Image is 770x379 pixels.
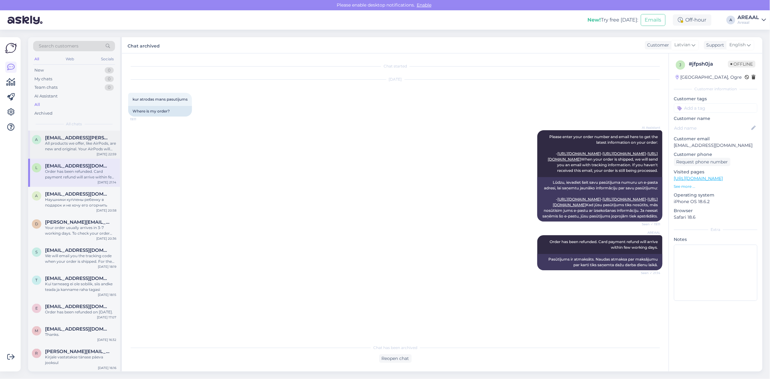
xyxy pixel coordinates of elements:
span: annabel.kallas@gmail.com [45,135,110,141]
p: Operating system [674,192,757,198]
span: j [680,62,682,67]
p: Customer email [674,136,757,142]
div: Support [704,42,724,48]
p: Notes [674,236,757,243]
span: triinuke87@gmail.com [45,276,110,281]
div: [DATE] 21:14 [98,180,116,185]
div: Web [65,55,76,63]
div: Lūdzu, ievadiet šeit savu pasūtījuma numuru un e-pasta adresi, lai saņemtu jaunāko informāciju pa... [537,177,662,222]
div: Try free [DATE]: [588,16,638,24]
span: Latvian [675,42,691,48]
p: Visited pages [674,169,757,175]
div: Where is my order? [128,106,192,117]
span: eugen.burlakov@gmail.com [45,304,110,309]
div: [DATE] 20:36 [96,236,116,241]
div: 0 [105,84,114,91]
div: All [34,102,40,108]
div: We will email you the tracking code when your order is shipped. For the latest order info, enter ... [45,253,116,264]
div: 0 [105,76,114,82]
div: Customer information [674,86,757,92]
div: Kui tarneaeg ei ole sobilik, siis andke teada ja kanname raha tagasi [45,281,116,292]
div: My chats [34,76,52,82]
a: [URL][DOMAIN_NAME] [674,176,723,181]
div: All products we offer, like AirPods, are new and original. Your AirPods will come in a new, origi... [45,141,116,152]
span: All chats [66,121,82,127]
p: Customer phone [674,151,757,158]
div: Areaal [738,20,759,25]
span: Enable [415,2,433,8]
div: A [727,16,735,24]
input: Add a tag [674,103,757,113]
label: Chat archived [128,41,160,49]
span: m [35,328,38,333]
div: AREAAL [738,15,759,20]
a: [URL][DOMAIN_NAME] [558,151,601,156]
div: [GEOGRAPHIC_DATA], Ogre [676,74,742,81]
span: kur atrodas mans pasutijums [133,97,188,102]
p: Browser [674,207,757,214]
p: Customer name [674,115,757,122]
p: See more ... [674,184,757,189]
span: t [36,278,38,282]
span: mehmetttoral@yahoo.com [45,326,110,332]
span: d [35,222,38,226]
span: Seen ✓ 19:11 [637,222,661,227]
span: simonasenna@gmail.com [45,247,110,253]
div: Order has been refunded. Card payment refund will arrive within few working days. [45,169,116,180]
div: [DATE] 22:59 [97,152,116,157]
span: diana.paade@gmail.com [45,219,110,225]
span: r [35,351,38,356]
span: AREAAL [637,230,661,235]
b: New! [588,17,601,23]
div: # jfpsh0ja [689,60,728,68]
span: l [36,165,38,170]
div: Order has been refunded on [DATE]. [45,309,116,315]
p: Safari 18.6 [674,214,757,221]
div: Your order usually arrives in 3-7 working days. To check your order status, please enter your ord... [45,225,116,236]
div: Наушники куплены ребенку в подарок и не хочу его огорчить [45,197,116,208]
span: English [730,42,746,48]
div: [DATE] 16:16 [98,366,116,370]
span: Chat has been archived [373,345,417,351]
div: Team chats [34,84,58,91]
p: Customer tags [674,96,757,102]
div: Archived [34,110,53,117]
span: Offline [728,61,756,67]
a: [URL][DOMAIN_NAME] [603,151,646,156]
div: [DATE] 17:07 [97,315,116,320]
a: [URL][DOMAIN_NAME] [558,197,601,202]
div: Customer [645,42,669,48]
p: iPhone OS 18.6.2 [674,198,757,205]
a: [URL][DOMAIN_NAME] [603,197,646,202]
span: a [35,193,38,198]
button: Emails [641,14,666,26]
span: linardsgrudulis2008@gmail.com [45,163,110,169]
span: a [35,137,38,142]
div: New [34,67,44,73]
span: roland.taklai@gmail.com [45,349,110,354]
span: Search customers [39,43,78,49]
div: All [33,55,40,63]
p: [EMAIL_ADDRESS][DOMAIN_NAME] [674,142,757,149]
div: Socials [100,55,115,63]
span: s [36,250,38,254]
div: Chat started [128,63,662,69]
input: Add name [674,125,750,132]
div: [DATE] 20:58 [96,208,116,213]
span: Order has been refunded. Card payment refund will arrive within few working days. [550,239,659,250]
div: [DATE] [128,77,662,82]
div: [DATE] 18:19 [98,264,116,269]
span: anna1988@hot.ee [45,191,110,197]
span: Seen ✓ 21:14 [637,271,661,275]
div: Request phone number [674,158,731,166]
span: 19:11 [130,117,153,122]
span: e [35,306,38,311]
div: AI Assistant [34,93,58,99]
div: Pasūtījums ir atmaksāts. Naudas atmaksa par maksājumu par karti tiks saņemta dažu darba dienu laikā. [537,254,662,270]
div: [DATE] 16:32 [97,337,116,342]
span: Please enter your order number and email here to get the latest information on your order: - - - ... [548,134,659,173]
div: [DATE] 18:15 [98,292,116,297]
a: AREAALAreaal [738,15,766,25]
span: AI Assistant [637,125,661,130]
img: Askly Logo [5,42,17,54]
